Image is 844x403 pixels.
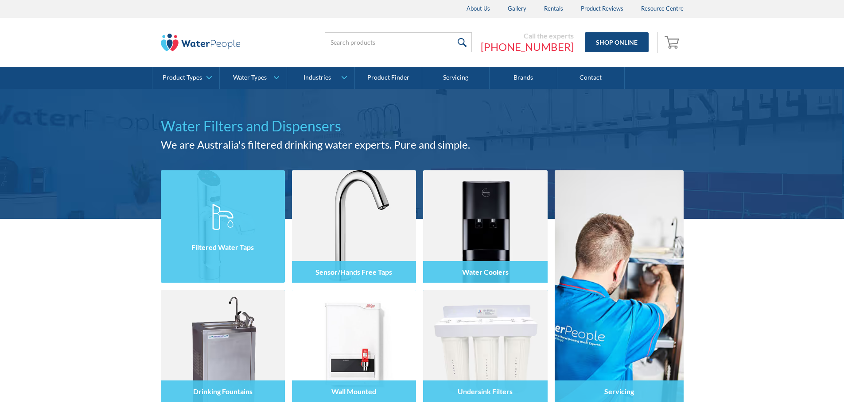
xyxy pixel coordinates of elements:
[220,67,287,89] a: Water Types
[662,32,684,53] a: Open empty cart
[557,67,625,89] a: Contact
[163,74,202,81] div: Product Types
[555,170,684,402] a: Servicing
[292,290,416,402] img: Wall Mounted
[161,34,241,51] img: The Water People
[585,32,649,52] a: Shop Online
[604,387,634,395] h4: Servicing
[287,67,354,89] a: Industries
[191,243,254,251] h4: Filtered Water Taps
[481,40,574,54] a: [PHONE_NUMBER]
[331,387,376,395] h4: Wall Mounted
[193,387,253,395] h4: Drinking Fountains
[233,74,267,81] div: Water Types
[161,290,285,402] img: Drinking Fountains
[665,35,681,49] img: shopping cart
[292,170,416,283] img: Sensor/Hands Free Taps
[490,67,557,89] a: Brands
[161,170,285,283] img: Filtered Water Taps
[423,290,547,402] img: Undersink Filters
[355,67,422,89] a: Product Finder
[462,268,509,276] h4: Water Coolers
[315,268,392,276] h4: Sensor/Hands Free Taps
[422,67,490,89] a: Servicing
[325,32,472,52] input: Search products
[458,387,513,395] h4: Undersink Filters
[481,31,574,40] div: Call the experts
[303,74,331,81] div: Industries
[423,170,547,283] img: Water Coolers
[152,67,219,89] a: Product Types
